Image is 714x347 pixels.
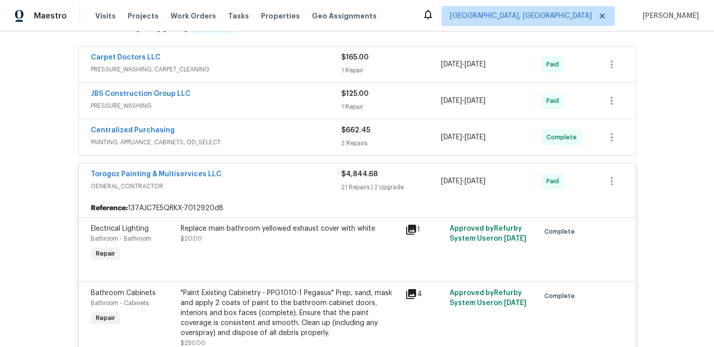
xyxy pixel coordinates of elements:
[441,61,462,68] span: [DATE]
[441,176,485,186] span: -
[341,171,378,178] span: $4,844.68
[341,65,442,75] div: 1 Repair
[92,313,119,323] span: Repair
[181,340,206,346] span: $250.00
[91,236,151,242] span: Bathroom - Bathroom
[450,11,592,21] span: [GEOGRAPHIC_DATA], [GEOGRAPHIC_DATA]
[465,61,485,68] span: [DATE]
[79,199,636,217] div: 137AJC7E5QRKX-7012920d8
[128,11,159,21] span: Projects
[341,54,369,61] span: $165.00
[639,11,699,21] span: [PERSON_NAME]
[465,134,485,141] span: [DATE]
[544,227,579,237] span: Complete
[546,96,563,106] span: Paid
[228,12,249,19] span: Tasks
[312,11,377,21] span: Geo Assignments
[91,203,128,213] b: Reference:
[181,236,202,242] span: $20.00
[546,176,563,186] span: Paid
[341,127,370,134] span: $662.45
[91,54,161,61] a: Carpet Doctors LLC
[504,300,526,307] span: [DATE]
[91,137,341,147] span: PAINTING, APPLIANCE, CABINETS, OD_SELECT
[91,127,175,134] a: Centralized Purchasing
[441,178,462,185] span: [DATE]
[450,225,526,242] span: Approved by Refurby System User on
[341,182,442,192] div: 21 Repairs | 2 Upgrade
[450,290,526,307] span: Approved by Refurby System User on
[546,132,581,142] span: Complete
[441,97,462,104] span: [DATE]
[441,134,462,141] span: [DATE]
[341,102,442,112] div: 1 Repair
[181,288,399,338] div: "Paint Existing Cabinetry - PPG1010-1 Pegasus" Prep, sand, mask and apply 2 coats of paint to the...
[441,132,485,142] span: -
[91,101,341,111] span: PRESSURE_WASHING
[405,224,444,236] div: 1
[465,97,485,104] span: [DATE]
[95,11,116,21] span: Visits
[91,300,149,306] span: Bathroom - Cabinets
[441,96,485,106] span: -
[504,235,526,242] span: [DATE]
[171,11,216,21] span: Work Orders
[91,225,149,232] span: Electrical Lighting
[341,138,442,148] div: 2 Repairs
[34,11,67,21] span: Maestro
[91,64,341,74] span: PRESSURE_WASHING, CARPET_CLEANING
[261,11,300,21] span: Properties
[91,290,156,297] span: Bathroom Cabinets
[181,224,399,234] div: Replace main bathroom yellowed exhaust cover with white
[546,59,563,69] span: Paid
[465,178,485,185] span: [DATE]
[91,90,191,97] a: JBS Construction Group LLC
[91,181,341,191] span: GENERAL_CONTRACTOR
[92,249,119,259] span: Repair
[441,59,485,69] span: -
[91,171,222,178] a: Torogoz Painting & Multiservices LLC
[405,288,444,300] div: 4
[544,291,579,301] span: Complete
[341,90,369,97] span: $125.00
